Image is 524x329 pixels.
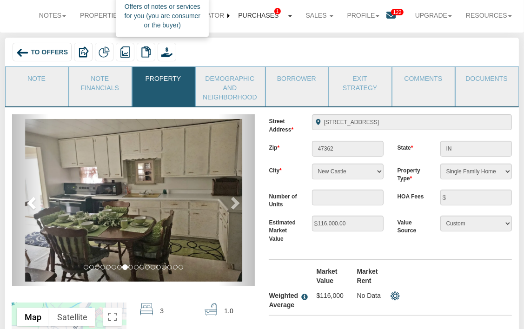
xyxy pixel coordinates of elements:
label: Number of Units [262,190,305,209]
label: Property Type [391,164,433,183]
a: Comments [392,67,454,90]
a: Exit Strategy [329,67,391,97]
a: Upgrade [408,5,459,26]
label: Estimated Market Value [262,216,305,243]
img: settings.png [391,291,400,301]
button: Toggle fullscreen view [103,308,122,326]
p: 3 [160,303,164,319]
img: bath.svg [205,303,217,316]
a: Note Financials [69,67,131,97]
img: export.svg [78,46,89,58]
label: Value Source [391,216,433,235]
span: To Offers [31,48,68,56]
div: Weighted Average [269,291,299,309]
a: Profile [340,5,387,26]
a: 122 [386,5,408,27]
a: Properties [73,5,129,26]
label: Market Rent [350,267,391,285]
p: 1.0 [224,303,233,319]
label: State [391,141,433,152]
button: Show satellite imagery [49,308,95,326]
button: Show street map [17,308,49,326]
span: 1 [274,8,281,14]
label: Zip [262,141,305,152]
span: 122 [391,9,403,15]
img: 575557 [25,119,242,282]
label: Street Address [262,114,305,133]
a: Property [133,67,194,90]
img: partial.png [99,46,110,58]
a: Documents [456,67,517,90]
label: HOA Fees [391,190,433,201]
img: purchase_offer.png [161,46,172,58]
a: Purchases1 [231,5,298,26]
img: copy.png [140,46,152,58]
a: Note [6,67,67,90]
a: Resources [459,5,519,26]
a: Sales [299,5,340,26]
p: No Data [357,291,384,300]
p: $116,000 [317,291,343,300]
a: Demographic and Neighborhood [196,67,264,106]
label: Market Value [310,267,350,285]
label: City [262,164,305,175]
img: beds.svg [140,303,153,316]
img: back_arrow_left_icon.svg [16,46,29,59]
a: Borrower [266,67,327,90]
a: Notes [32,5,73,26]
img: reports.png [119,46,131,58]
